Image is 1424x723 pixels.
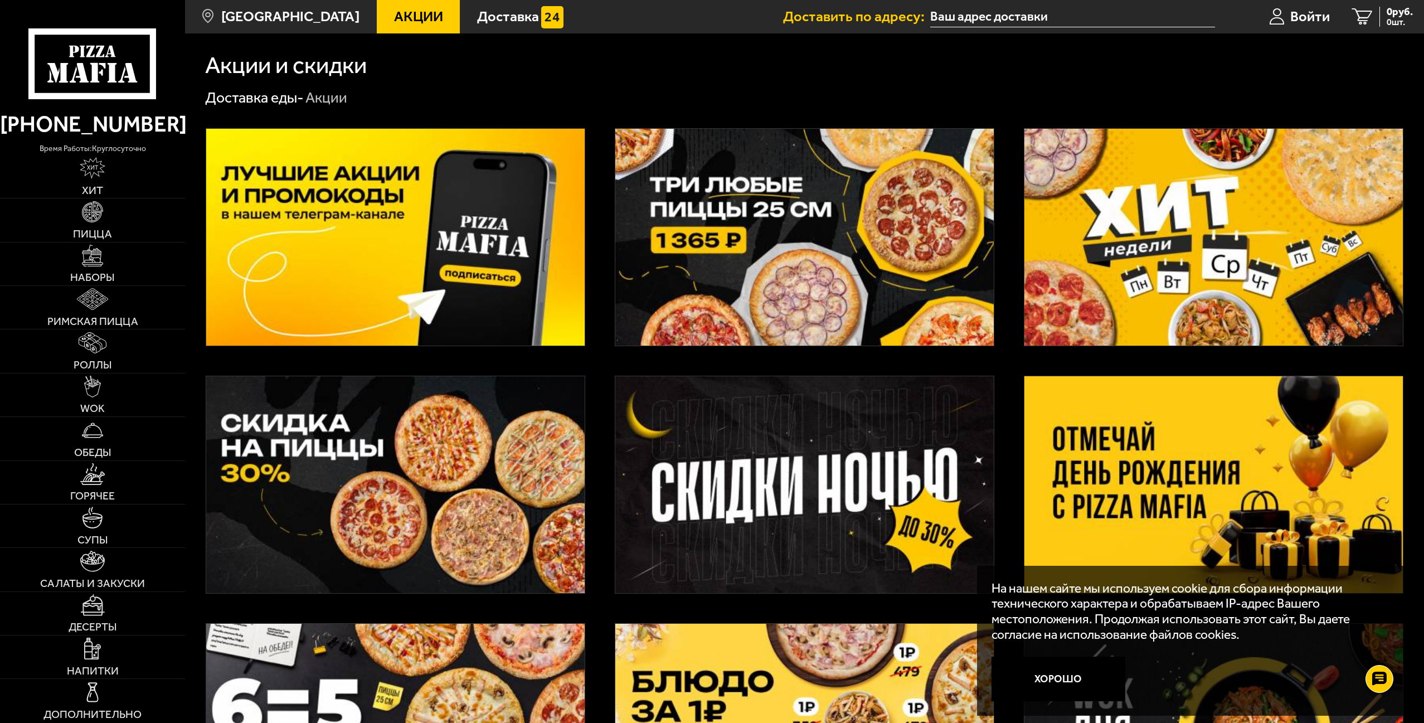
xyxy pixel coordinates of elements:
span: Римская пицца [47,316,138,327]
span: Десерты [69,622,117,632]
span: Напитки [67,666,119,676]
span: 0 шт. [1387,18,1413,27]
span: [GEOGRAPHIC_DATA] [221,9,359,24]
span: Доставка [477,9,539,24]
span: Войти [1290,9,1330,24]
p: На нашем сайте мы используем cookie для сбора информации технического характера и обрабатываем IP... [992,581,1382,642]
span: Дополнительно [43,709,142,720]
span: Роллы [74,360,112,370]
button: Хорошо [992,657,1125,701]
span: Наборы [70,272,115,283]
span: Акции [394,9,443,24]
div: Акции [305,88,347,108]
span: Супы [77,535,108,545]
span: Хит [82,185,103,196]
span: Обеды [74,447,111,458]
span: Пицца [73,229,112,239]
input: Ваш адрес доставки [930,7,1215,27]
h1: Акции и скидки [205,54,367,77]
img: 15daf4d41897b9f0e9f617042186c801.svg [541,6,563,28]
span: 0 руб. [1387,7,1413,17]
span: Горячее [70,491,115,501]
span: Доставить по адресу: [783,9,930,24]
a: Доставка еды- [205,89,304,106]
span: Салаты и закуски [40,578,145,589]
span: WOK [80,403,105,414]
